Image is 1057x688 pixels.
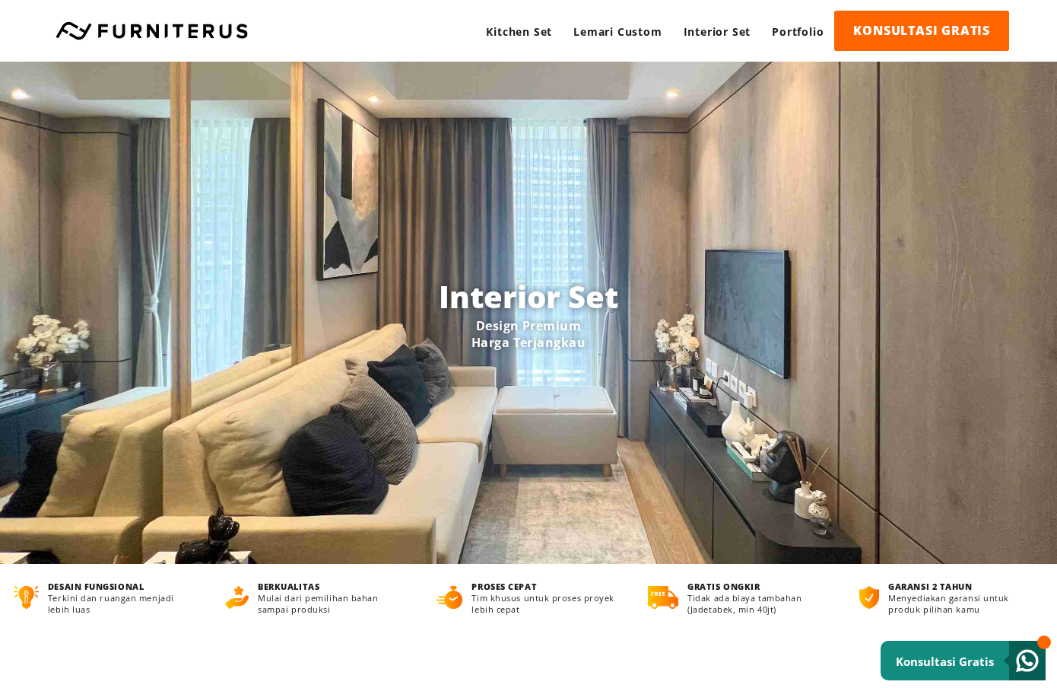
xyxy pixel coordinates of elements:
[648,586,678,609] img: gratis-ongkir.png
[687,592,831,615] p: Tidak ada biaya tambahan (Jadetabek, min 40jt)
[258,592,408,615] p: Mulai dari pemilihan bahan sampai produksi
[475,11,563,53] a: Kitchen Set
[48,592,197,615] p: Terkini dan ruangan menjadi lebih luas
[14,586,39,609] img: desain-fungsional.png
[881,641,1046,680] a: Konsultasi Gratis
[896,654,994,669] small: Konsultasi Gratis
[563,11,672,53] a: Lemari Custom
[687,581,831,592] h4: GRATIS ONGKIR
[124,317,933,350] p: Design Premium Harga Terjangkau
[834,11,1009,51] a: KONSULTASI GRATIS
[471,592,620,615] p: Tim khusus untuk proses proyek lebih cepat
[124,275,933,317] h1: Interior Set
[673,11,762,53] a: Interior Set
[859,586,879,609] img: bergaransi.png
[761,11,834,53] a: Portfolio
[48,581,197,592] h4: DESAIN FUNGSIONAL
[888,592,1043,615] p: Menyediakan garansi untuk produk pilihan kamu
[225,586,249,609] img: berkualitas.png
[888,581,1043,592] h4: GARANSI 2 TAHUN
[258,581,408,592] h4: BERKUALITAS
[471,581,620,592] h4: PROSES CEPAT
